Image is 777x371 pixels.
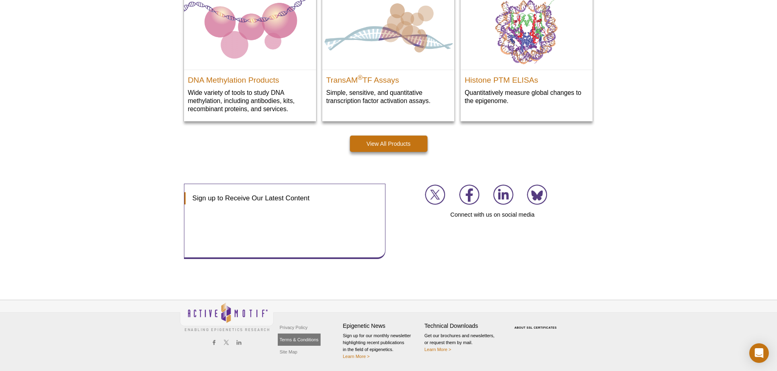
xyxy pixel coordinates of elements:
h2: TransAM TF Assays [326,72,450,84]
a: Privacy Policy [278,321,310,334]
div: Open Intercom Messenger [749,343,769,363]
img: Active Motif, [180,300,274,333]
table: Click to Verify - This site chose Symantec SSL for secure e-commerce and confidential communicati... [506,314,567,332]
img: Join us on Bluesky [527,184,547,205]
a: Terms & Conditions [278,334,321,346]
img: Join us on X [425,184,445,205]
a: Learn More > [425,347,452,352]
h2: Histone PTM ELISAs [465,72,589,84]
h2: DNA Methylation Products [188,72,312,84]
p: Simple, sensitive, and quantitative transcription factor activation assays. [326,88,450,105]
p: Get our brochures and newsletters, or request them by mail. [425,332,502,353]
p: Sign up for our monthly newsletter highlighting recent publications in the field of epigenetics. [343,332,421,360]
a: Site Map [278,346,299,358]
a: View All Products [350,136,427,152]
p: Quantitatively measure global changes to the epigenome. [465,88,589,105]
h4: Technical Downloads [425,323,502,329]
h3: Sign up to Receive Our Latest Content [184,192,377,204]
img: Join us on LinkedIn [493,184,514,205]
sup: ® [358,74,363,81]
h4: Connect with us on social media [392,211,593,218]
a: Learn More > [343,354,370,359]
img: Join us on Facebook [459,184,480,205]
p: Wide variety of tools to study DNA methylation, including antibodies, kits, recombinant proteins,... [188,88,312,113]
a: ABOUT SSL CERTIFICATES [514,326,557,329]
h4: Epigenetic News [343,323,421,329]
